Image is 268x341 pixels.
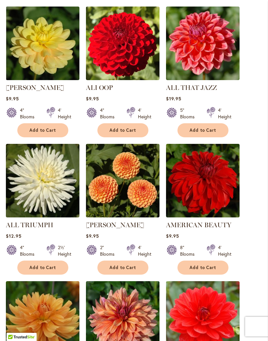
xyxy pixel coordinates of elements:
[97,123,148,137] button: Add to Cart
[5,318,23,336] iframe: Launch Accessibility Center
[86,7,159,80] img: ALI OOP
[6,7,79,80] img: AHOY MATEY
[17,261,68,275] button: Add to Cart
[218,107,231,120] div: 4' Height
[100,244,119,257] div: 2" Blooms
[180,107,199,120] div: 5" Blooms
[166,233,179,239] span: $9.95
[109,265,136,270] span: Add to Cart
[6,95,19,102] span: $9.95
[138,107,151,120] div: 4' Height
[190,265,216,270] span: Add to Cart
[177,123,228,137] button: Add to Cart
[166,213,240,219] a: AMERICAN BEAUTY
[6,221,53,229] a: ALL TRIUMPH
[6,144,79,217] img: ALL TRIUMPH
[58,107,71,120] div: 4' Height
[6,233,22,239] span: $12.95
[177,261,228,275] button: Add to Cart
[86,75,159,81] a: ALI OOP
[166,75,240,81] a: ALL THAT JAZZ
[6,213,79,219] a: ALL TRIUMPH
[218,244,231,257] div: 4' Height
[86,95,99,102] span: $9.95
[138,244,151,257] div: 4' Height
[6,75,79,81] a: AHOY MATEY
[100,107,119,120] div: 4" Blooms
[29,265,56,270] span: Add to Cart
[86,221,144,229] a: [PERSON_NAME]
[86,213,159,219] a: AMBER QUEEN
[166,7,240,80] img: ALL THAT JAZZ
[20,107,39,120] div: 4" Blooms
[166,144,240,217] img: AMERICAN BEAUTY
[97,261,148,275] button: Add to Cart
[86,233,99,239] span: $9.95
[190,128,216,133] span: Add to Cart
[29,128,56,133] span: Add to Cart
[86,84,113,92] a: ALI OOP
[86,144,159,217] img: AMBER QUEEN
[166,84,217,92] a: ALL THAT JAZZ
[109,128,136,133] span: Add to Cart
[180,244,199,257] div: 8" Blooms
[20,244,39,257] div: 4" Blooms
[6,84,64,92] a: [PERSON_NAME]
[58,244,71,257] div: 2½' Height
[166,95,181,102] span: $19.95
[166,221,231,229] a: AMERICAN BEAUTY
[17,123,68,137] button: Add to Cart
